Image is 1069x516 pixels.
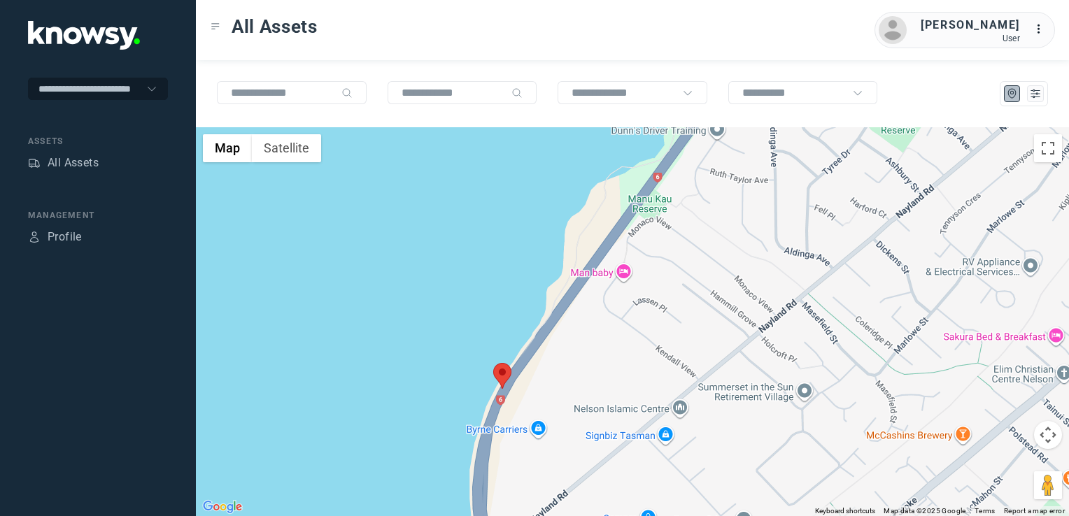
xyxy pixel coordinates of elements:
[1029,87,1042,100] div: List
[28,209,168,222] div: Management
[884,507,965,515] span: Map data ©2025 Google
[1034,471,1062,499] button: Drag Pegman onto the map to open Street View
[921,17,1020,34] div: [PERSON_NAME]
[252,134,321,162] button: Show satellite imagery
[1004,507,1065,515] a: Report a map error
[28,157,41,169] div: Assets
[28,231,41,243] div: Profile
[28,155,99,171] a: AssetsAll Assets
[1006,87,1019,100] div: Map
[28,229,82,245] a: ProfileProfile
[211,22,220,31] div: Toggle Menu
[815,506,875,516] button: Keyboard shortcuts
[48,155,99,171] div: All Assets
[203,134,252,162] button: Show street map
[1034,21,1051,40] div: :
[232,14,318,39] span: All Assets
[28,21,140,50] img: Application Logo
[1034,421,1062,449] button: Map camera controls
[1035,24,1049,34] tspan: ...
[921,34,1020,43] div: User
[341,87,353,99] div: Search
[975,507,996,515] a: Terms (opens in new tab)
[28,135,168,148] div: Assets
[48,229,82,245] div: Profile
[511,87,523,99] div: Search
[199,498,246,516] a: Open this area in Google Maps (opens a new window)
[1034,21,1051,38] div: :
[879,16,907,44] img: avatar.png
[199,498,246,516] img: Google
[1034,134,1062,162] button: Toggle fullscreen view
